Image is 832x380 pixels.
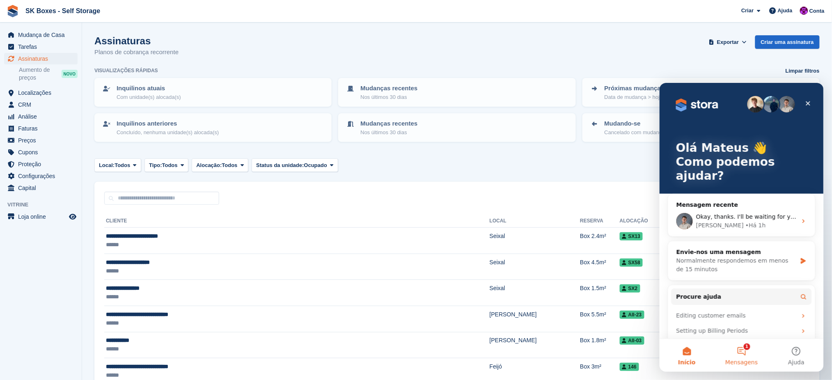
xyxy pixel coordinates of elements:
span: Ajuda [778,7,793,15]
p: Cancelado com mudança futura [605,128,680,137]
p: Com unidade(s) alocada(s) [117,93,181,101]
span: Aumento de preços [19,66,62,82]
span: CRM [18,99,67,110]
button: Tipo: Todos [144,158,188,172]
a: Inquilinos anteriores Concluído, nenhuma unidade(s) alocada(s) [95,114,331,141]
span: Loja online [18,211,67,222]
span: Todos [222,161,238,169]
span: Localizações [18,87,67,98]
td: Box 1.8m² [580,332,620,358]
span: Configurações [18,170,67,182]
a: menu [4,41,78,53]
h6: Visualizações rápidas [94,67,158,74]
button: Exportar [708,35,749,49]
span: Capital [18,182,67,194]
span: Análise [18,111,67,122]
td: Box 5.5m² [580,306,620,332]
a: Mudanças recentes Nos últimos 30 dias [339,114,575,141]
span: Faturas [18,123,67,134]
p: Concluído, nenhuma unidade(s) alocada(s) [117,128,219,137]
a: menu [4,158,78,170]
span: Local: [99,161,115,169]
span: SX58 [620,259,643,267]
a: menu [4,29,78,41]
a: menu [4,147,78,158]
a: menu [4,99,78,110]
p: Mudanças recentes [360,84,417,93]
a: Aumento de preços NOVO [19,66,78,82]
span: Vitrine [7,201,82,209]
p: Planos de cobrança recorrente [94,48,179,57]
a: menu [4,170,78,182]
a: Mudando-se Cancelado com mudança futura [583,114,819,141]
button: Local: Todos [94,158,141,172]
a: Limpar filtros [786,67,820,75]
td: [PERSON_NAME] [490,306,580,332]
p: Mudando-se [605,119,680,128]
span: Preços [18,135,67,146]
span: Tipo: [149,161,162,169]
td: Seixal [490,228,580,254]
a: Próximas mudanças Data de mudança > hoje [583,79,819,106]
a: menu [4,111,78,122]
h1: Assinaturas [94,35,179,46]
span: 146 [620,363,639,371]
a: menu [4,182,78,194]
td: Seixal [490,280,580,306]
span: AII-23 [620,311,644,319]
p: Inquilinos atuais [117,84,181,93]
span: Alocação: [196,161,222,169]
p: Data de mudança > hoje [605,93,665,101]
span: Conta [809,7,825,15]
span: Exportar [717,38,739,46]
button: Alocação: Todos [192,158,248,172]
div: NOVO [62,70,78,78]
button: Status da unidade: Ocupado [252,158,338,172]
th: Reserva [580,215,620,228]
p: Inquilinos anteriores [117,119,219,128]
span: Mudança de Casa [18,29,67,41]
a: Criar uma assinatura [755,35,820,49]
td: Seixal [490,254,580,280]
a: menu [4,135,78,146]
p: Mudanças recentes [360,119,417,128]
a: Mudanças recentes Nos últimos 30 dias [339,79,575,106]
th: Cliente [104,215,490,228]
th: Alocação [620,215,663,228]
span: Ocupado [304,161,327,169]
img: stora-icon-8386f47178a22dfd0bd8f6a31ec36ba5ce8667c1dd55bd0f319d3a0aa187defe.svg [7,5,19,17]
img: Mateus Cassange [800,7,808,15]
a: menu [4,53,78,64]
a: SK Boxes - Self Storage [22,4,103,18]
iframe: Intercom live chat [660,83,824,372]
p: Nos últimos 30 dias [360,93,417,101]
span: Todos [115,161,130,169]
span: Assinaturas [18,53,67,64]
